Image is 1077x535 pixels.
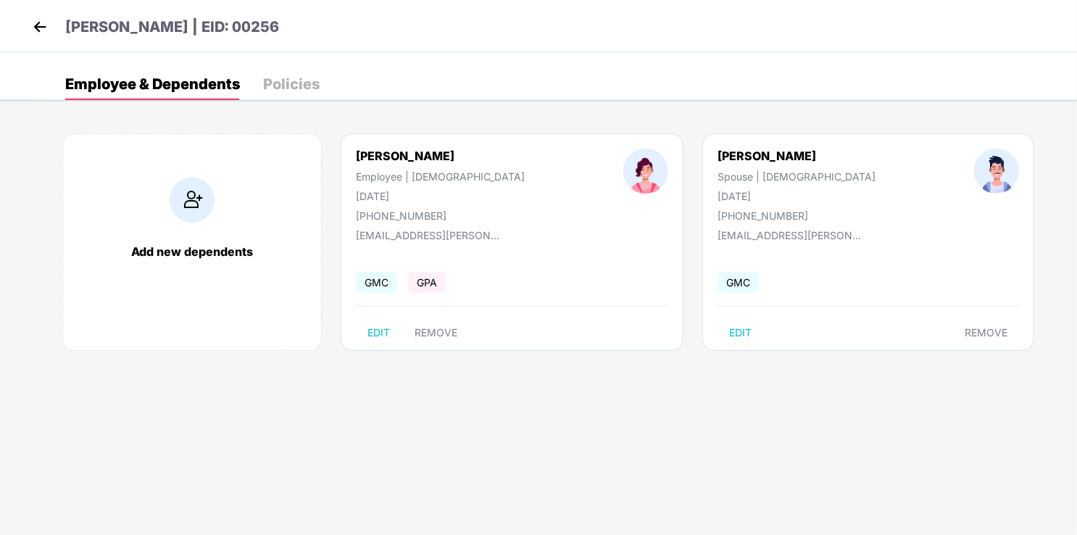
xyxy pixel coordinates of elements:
[356,210,525,222] div: [PHONE_NUMBER]
[718,149,876,163] div: [PERSON_NAME]
[623,149,668,194] img: profileImage
[718,210,876,222] div: [PHONE_NUMBER]
[403,321,469,344] button: REMOVE
[718,321,763,344] button: EDIT
[965,327,1007,339] span: REMOVE
[718,170,876,183] div: Spouse | [DEMOGRAPHIC_DATA]
[263,77,320,91] div: Policies
[65,77,240,91] div: Employee & Dependents
[974,149,1019,194] img: profileImage
[356,190,525,202] div: [DATE]
[415,327,457,339] span: REMOVE
[65,16,279,38] p: [PERSON_NAME] | EID: 00256
[170,178,215,223] img: addIcon
[953,321,1019,344] button: REMOVE
[729,327,752,339] span: EDIT
[718,272,759,293] span: GMC
[29,16,51,38] img: back
[718,190,876,202] div: [DATE]
[367,327,390,339] span: EDIT
[356,229,501,241] div: [EMAIL_ADDRESS][PERSON_NAME]
[356,272,397,293] span: GMC
[718,229,862,241] div: [EMAIL_ADDRESS][PERSON_NAME]
[78,244,307,259] div: Add new dependents
[356,170,525,183] div: Employee | [DEMOGRAPHIC_DATA]
[356,149,525,163] div: [PERSON_NAME]
[356,321,402,344] button: EDIT
[408,272,446,293] span: GPA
